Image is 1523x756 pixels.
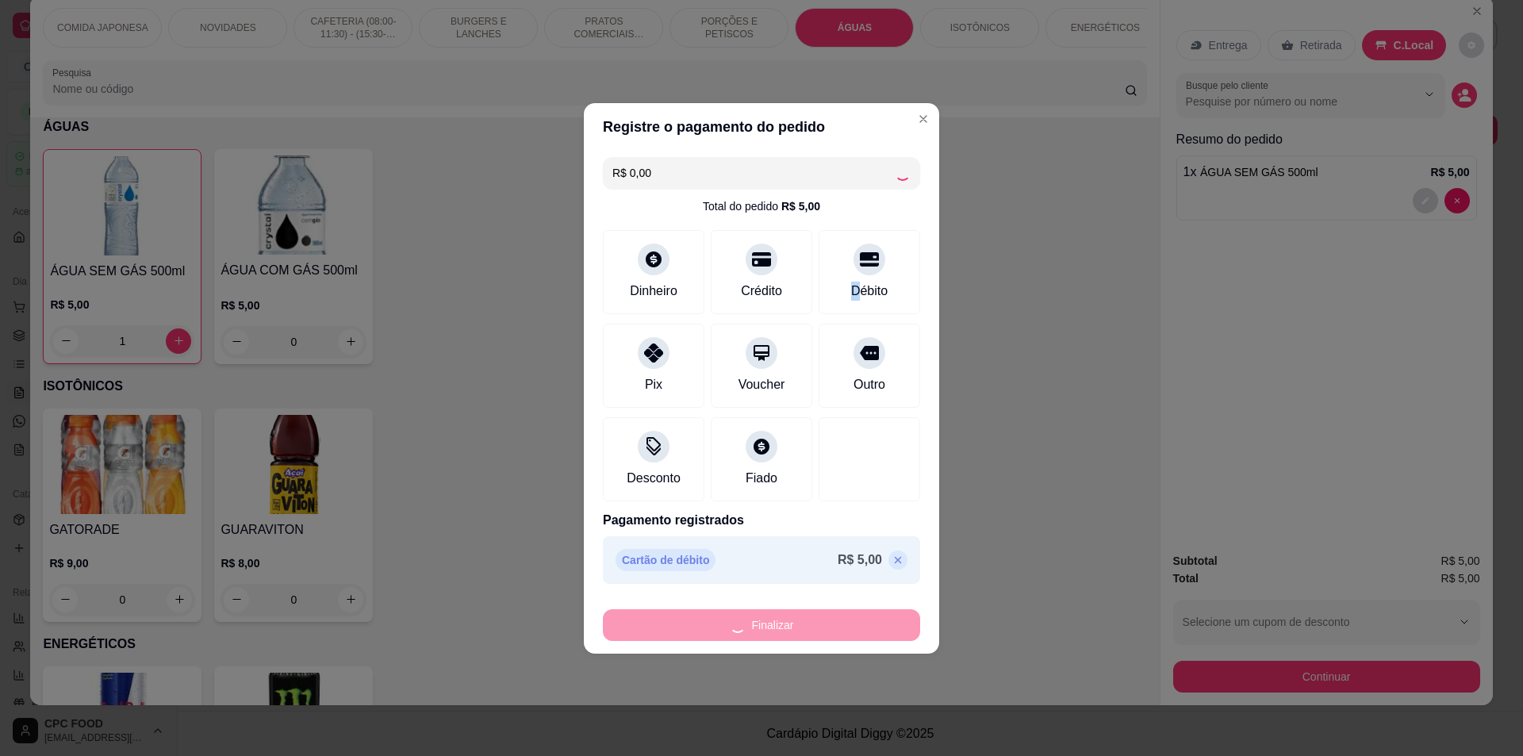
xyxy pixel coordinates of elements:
[854,375,885,394] div: Outro
[741,282,782,301] div: Crédito
[703,198,820,214] div: Total do pedido
[612,157,895,189] input: Ex.: hambúrguer de cordeiro
[584,103,939,151] header: Registre o pagamento do pedido
[838,551,882,570] p: R$ 5,00
[603,511,920,530] p: Pagamento registrados
[851,282,888,301] div: Débito
[616,549,715,571] p: Cartão de débito
[630,282,677,301] div: Dinheiro
[645,375,662,394] div: Pix
[895,165,911,181] div: Loading
[746,469,777,488] div: Fiado
[627,469,681,488] div: Desconto
[781,198,820,214] div: R$ 5,00
[911,106,936,132] button: Close
[738,375,785,394] div: Voucher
